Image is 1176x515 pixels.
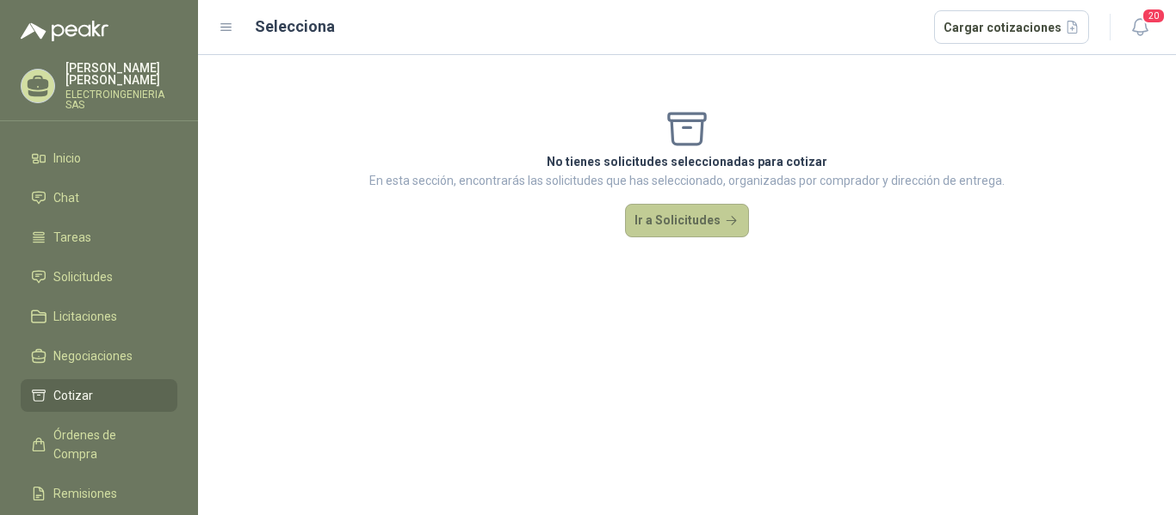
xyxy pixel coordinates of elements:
[65,89,177,110] p: ELECTROINGENIERIA SAS
[21,21,108,41] img: Logo peakr
[53,149,81,168] span: Inicio
[369,171,1005,190] p: En esta sección, encontrarás las solicitudes que has seleccionado, organizadas por comprador y di...
[1142,8,1166,24] span: 20
[21,221,177,254] a: Tareas
[53,346,133,365] span: Negociaciones
[53,188,79,207] span: Chat
[21,477,177,510] a: Remisiones
[21,142,177,175] a: Inicio
[21,419,177,470] a: Órdenes de Compra
[21,261,177,293] a: Solicitudes
[1124,12,1155,43] button: 20
[53,386,93,405] span: Cotizar
[65,62,177,86] p: [PERSON_NAME] [PERSON_NAME]
[934,10,1090,45] button: Cargar cotizaciones
[21,379,177,412] a: Cotizar
[53,484,117,503] span: Remisiones
[53,307,117,326] span: Licitaciones
[21,300,177,333] a: Licitaciones
[369,152,1005,171] p: No tienes solicitudes seleccionadas para cotizar
[625,204,749,238] button: Ir a Solicitudes
[255,15,335,39] h2: Selecciona
[53,228,91,247] span: Tareas
[53,426,161,463] span: Órdenes de Compra
[21,181,177,214] a: Chat
[53,267,113,286] span: Solicitudes
[21,340,177,372] a: Negociaciones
